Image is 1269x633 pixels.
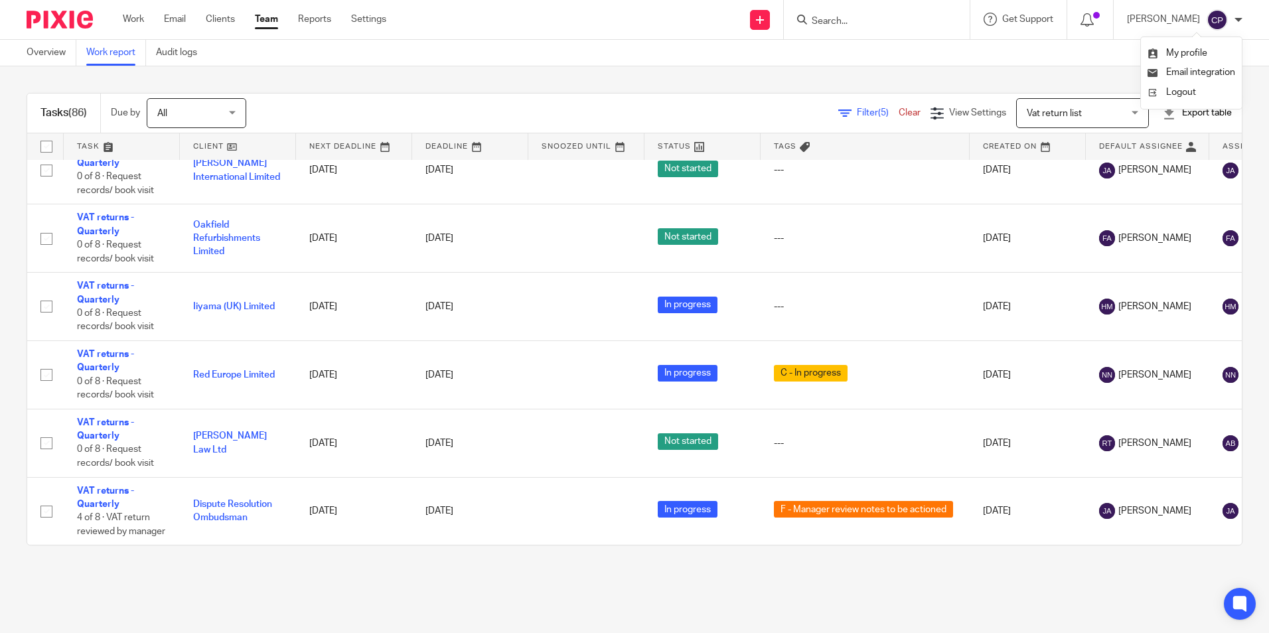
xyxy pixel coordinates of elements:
[1166,88,1196,97] span: Logout
[77,513,165,536] span: 4 of 8 · VAT return reviewed by manager
[1118,437,1191,450] span: [PERSON_NAME]
[810,16,930,28] input: Search
[774,232,956,245] div: ---
[774,501,953,518] span: F - Manager review notes to be actioned
[970,273,1086,341] td: [DATE]
[77,486,134,509] a: VAT returns - Quarterly
[774,437,956,450] div: ---
[77,281,134,304] a: VAT returns - Quarterly
[123,13,144,26] a: Work
[658,433,718,450] span: Not started
[157,109,167,118] span: All
[949,108,1006,117] span: View Settings
[1118,163,1191,176] span: [PERSON_NAME]
[774,143,796,150] span: Tags
[77,350,134,372] a: VAT returns - Quarterly
[1002,15,1053,24] span: Get Support
[206,13,235,26] a: Clients
[1148,48,1207,58] a: My profile
[1099,299,1115,315] img: svg%3E
[878,108,889,117] span: (5)
[1223,230,1238,246] img: svg%3E
[1223,503,1238,519] img: svg%3E
[1099,435,1115,451] img: svg%3E
[970,409,1086,477] td: [DATE]
[27,11,93,29] img: Pixie
[296,204,412,273] td: [DATE]
[193,159,280,181] a: [PERSON_NAME] International Limited
[1223,163,1238,178] img: svg%3E
[970,204,1086,273] td: [DATE]
[77,418,134,441] a: VAT returns - Quarterly
[1127,13,1200,26] p: [PERSON_NAME]
[658,161,718,177] span: Not started
[68,107,87,118] span: (86)
[111,106,140,119] p: Due by
[156,40,207,66] a: Audit logs
[77,309,154,332] span: 0 of 8 · Request records/ book visit
[774,300,956,313] div: ---
[86,40,146,66] a: Work report
[1099,230,1115,246] img: svg%3E
[425,437,515,450] div: [DATE]
[77,213,134,236] a: VAT returns - Quarterly
[1162,106,1232,119] div: Export table
[425,163,515,176] div: [DATE]
[1223,435,1238,451] img: svg%3E
[658,365,717,382] span: In progress
[1099,163,1115,178] img: svg%3E
[857,108,899,117] span: Filter
[970,477,1086,545] td: [DATE]
[40,106,87,120] h1: Tasks
[1118,232,1191,245] span: [PERSON_NAME]
[27,40,76,66] a: Overview
[77,173,154,196] span: 0 of 8 · Request records/ book visit
[298,13,331,26] a: Reports
[255,13,278,26] a: Team
[351,13,386,26] a: Settings
[658,228,718,245] span: Not started
[77,445,154,468] span: 0 of 8 · Request records/ book visit
[1099,503,1115,519] img: svg%3E
[296,477,412,545] td: [DATE]
[1223,299,1238,315] img: svg%3E
[77,145,134,168] a: VAT returns - Quarterly
[296,273,412,341] td: [DATE]
[193,220,260,257] a: Oakfield Refurbishments Limited
[425,232,515,245] div: [DATE]
[193,431,267,454] a: [PERSON_NAME] Law Ltd
[425,504,515,518] div: [DATE]
[296,341,412,409] td: [DATE]
[658,297,717,313] span: In progress
[1118,368,1191,382] span: [PERSON_NAME]
[658,501,717,518] span: In progress
[1118,504,1191,518] span: [PERSON_NAME]
[193,370,275,380] a: Red Europe Limited
[296,409,412,477] td: [DATE]
[1148,83,1235,102] a: Logout
[970,136,1086,204] td: [DATE]
[1027,109,1082,118] span: Vat return list
[296,136,412,204] td: [DATE]
[1166,48,1207,58] span: My profile
[425,368,515,382] div: [DATE]
[970,341,1086,409] td: [DATE]
[899,108,921,117] a: Clear
[1148,68,1235,77] a: Email integration
[193,500,272,522] a: Dispute Resolution Ombudsman
[1118,300,1191,313] span: [PERSON_NAME]
[425,300,515,313] div: [DATE]
[193,302,275,311] a: Iiyama (UK) Limited
[774,163,956,176] div: ---
[77,240,154,263] span: 0 of 8 · Request records/ book visit
[77,377,154,400] span: 0 of 8 · Request records/ book visit
[164,13,186,26] a: Email
[774,365,848,382] span: C - In progress
[1166,68,1235,77] span: Email integration
[1099,367,1115,383] img: svg%3E
[1207,9,1228,31] img: svg%3E
[1223,367,1238,383] img: svg%3E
